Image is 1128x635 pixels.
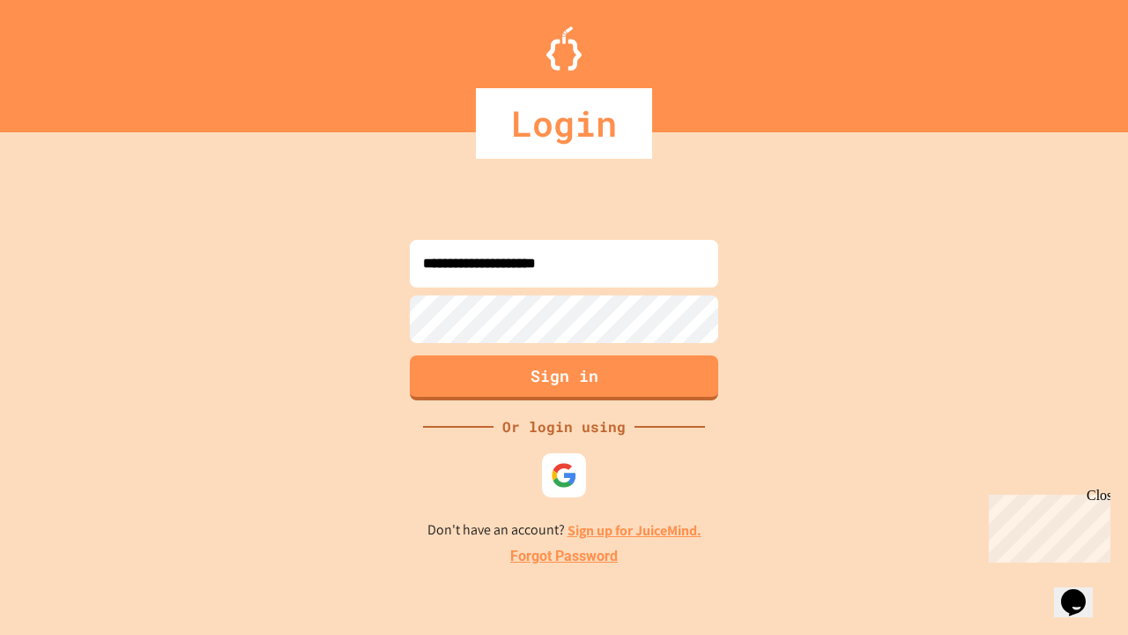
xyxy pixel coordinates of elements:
img: Logo.svg [546,26,582,71]
div: Chat with us now!Close [7,7,122,112]
a: Sign up for JuiceMind. [568,521,701,540]
p: Don't have an account? [427,519,701,542]
a: Forgot Password [510,546,618,567]
div: Login [476,88,652,159]
button: Sign in [410,355,718,400]
div: Or login using [493,416,634,437]
iframe: chat widget [982,488,1110,563]
img: google-icon.svg [551,462,577,489]
iframe: chat widget [1054,564,1110,617]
